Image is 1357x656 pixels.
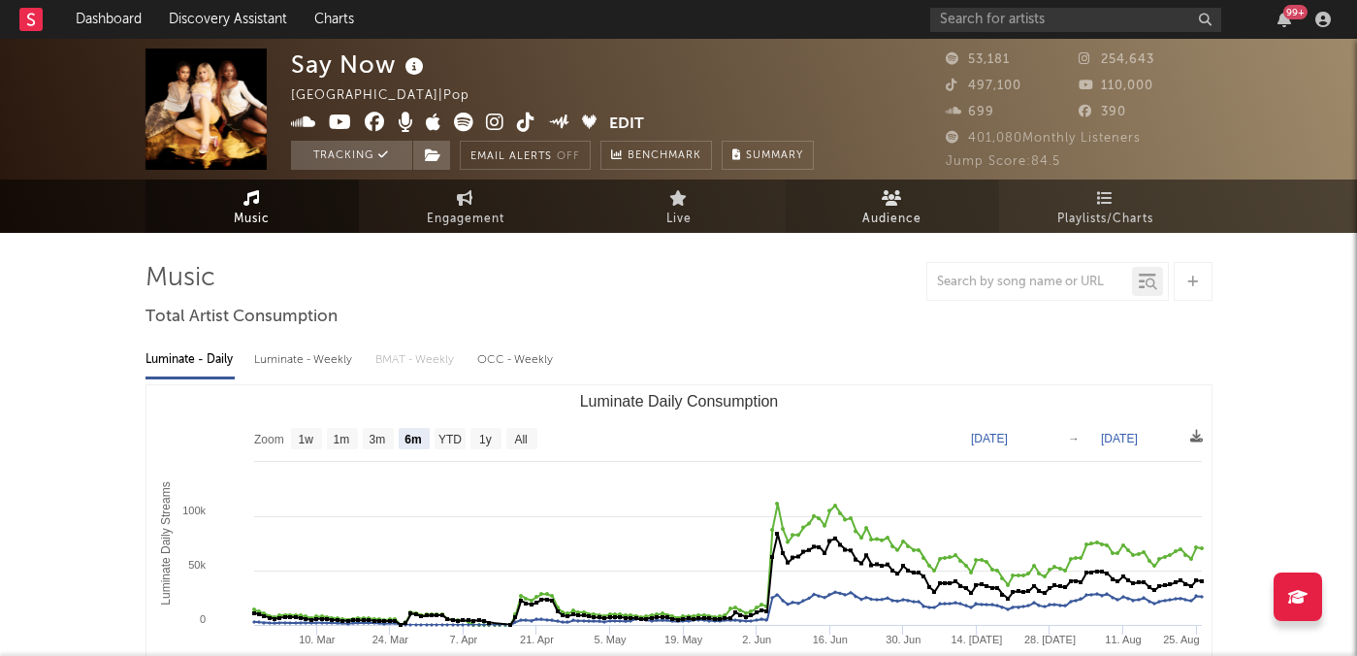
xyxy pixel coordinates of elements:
text: 50k [188,559,206,571]
text: 6m [404,433,421,446]
text: 5. May [594,634,627,645]
a: Live [572,180,786,233]
span: Jump Score: 84.5 [946,155,1060,168]
span: Music [234,208,270,231]
text: All [514,433,527,446]
input: Search for artists [930,8,1221,32]
text: 28. [DATE] [1023,634,1075,645]
button: Tracking [291,141,412,170]
text: → [1068,432,1080,445]
text: 2. Jun [742,634,771,645]
a: Audience [786,180,999,233]
span: 53,181 [946,53,1010,66]
span: Playlists/Charts [1057,208,1153,231]
span: 390 [1079,106,1126,118]
text: YTD [437,433,461,446]
text: 25. Aug [1163,634,1199,645]
div: OCC - Weekly [477,344,555,377]
div: Luminate - Daily [145,344,235,377]
span: 254,643 [1079,53,1154,66]
span: Summary [746,150,803,161]
text: 24. Mar [372,634,408,645]
a: Playlists/Charts [999,180,1212,233]
span: Engagement [427,208,504,231]
text: 100k [182,505,206,516]
div: [GEOGRAPHIC_DATA] | Pop [291,84,492,108]
a: Music [145,180,359,233]
text: Zoom [254,433,284,446]
em: Off [557,151,580,162]
text: 7. Apr [449,634,477,645]
span: 699 [946,106,994,118]
text: 14. [DATE] [951,634,1002,645]
text: 11. Aug [1105,634,1141,645]
text: 21. Apr [520,634,554,645]
span: 110,000 [1079,80,1153,92]
span: 497,100 [946,80,1021,92]
button: Summary [722,141,814,170]
text: [DATE] [971,432,1008,445]
div: 99 + [1283,5,1308,19]
span: Audience [862,208,921,231]
span: Benchmark [628,145,701,168]
div: Luminate - Weekly [254,344,356,377]
input: Search by song name or URL [927,275,1132,290]
text: [DATE] [1101,432,1138,445]
text: 0 [199,613,205,625]
a: Engagement [359,180,572,233]
span: 401,080 Monthly Listeners [946,132,1141,145]
button: 99+ [1277,12,1291,27]
text: 10. Mar [299,634,336,645]
button: Edit [609,113,644,137]
text: 30. Jun [886,634,921,645]
span: Total Artist Consumption [145,306,338,329]
text: 1w [298,433,313,446]
span: Live [666,208,692,231]
div: Say Now [291,49,429,81]
button: Email AlertsOff [460,141,591,170]
text: Luminate Daily Streams [158,481,172,605]
text: 19. May [664,634,703,645]
text: 16. Jun [812,634,847,645]
text: Luminate Daily Consumption [579,393,778,410]
a: Benchmark [600,141,712,170]
text: 3m [369,433,385,446]
text: 1m [333,433,349,446]
text: 1y [479,433,492,446]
